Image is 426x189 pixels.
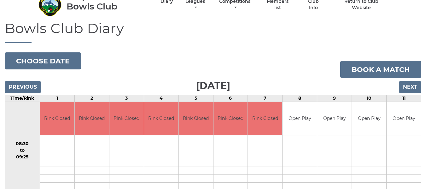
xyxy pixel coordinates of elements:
[178,95,213,102] td: 5
[40,102,74,135] td: Rink Closed
[283,95,317,102] td: 8
[109,102,144,135] td: Rink Closed
[352,102,386,135] td: Open Play
[213,95,248,102] td: 6
[5,21,421,43] h1: Bowls Club Diary
[40,95,74,102] td: 1
[317,102,352,135] td: Open Play
[248,102,282,135] td: Rink Closed
[283,102,317,135] td: Open Play
[144,102,178,135] td: Rink Closed
[399,81,421,93] input: Next
[352,95,387,102] td: 10
[5,52,81,69] button: Choose date
[387,95,421,102] td: 11
[144,95,178,102] td: 4
[387,102,421,135] td: Open Play
[74,95,109,102] td: 2
[248,95,283,102] td: 7
[109,95,144,102] td: 3
[340,61,421,78] a: Book a match
[213,102,248,135] td: Rink Closed
[179,102,213,135] td: Rink Closed
[75,102,109,135] td: Rink Closed
[317,95,352,102] td: 9
[5,81,41,93] input: Previous
[5,95,40,102] td: Time/Rink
